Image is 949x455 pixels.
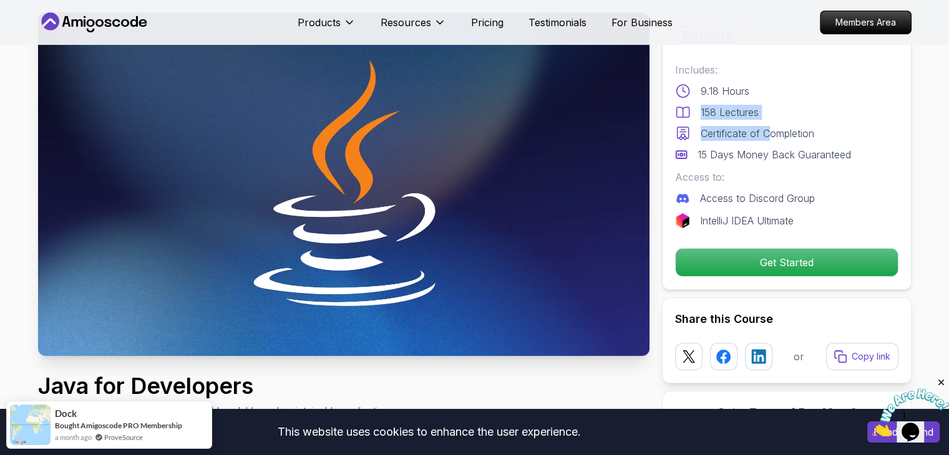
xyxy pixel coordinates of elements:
a: Amigoscode PRO Membership [80,421,182,430]
span: Bought [55,421,79,430]
a: For Business [611,15,673,30]
p: Learn advanced Java concepts to build scalable and maintainable applications. [38,403,397,418]
h3: Got a Team of 5 or More? [675,404,898,421]
p: Resources [381,15,431,30]
a: Members Area [820,11,912,34]
img: provesource social proof notification image [10,405,51,445]
p: Certificate of Completion [701,126,814,141]
img: jetbrains logo [675,213,690,228]
p: or [794,349,804,364]
p: 9.18 Hours [701,84,749,98]
h2: Share this Course [675,310,898,328]
button: Accept cookies [867,421,940,443]
div: This website uses cookies to enhance the user experience. [9,418,849,446]
p: IntelliJ IDEA Ultimate [700,213,794,228]
p: Access to: [675,170,898,184]
p: 158 Lectures [701,105,759,120]
img: java-for-developers_thumbnail [38,12,650,356]
button: Get Started [675,248,898,277]
p: Includes: [675,62,898,77]
p: Copy link [852,350,890,363]
button: Copy link [826,343,898,370]
a: Testimonials [528,15,586,30]
a: ProveSource [104,432,143,443]
button: Resources [381,15,446,40]
p: Access to Discord Group [700,191,815,206]
a: Pricing [471,15,504,30]
p: Get Started [676,249,898,276]
span: a month ago [55,432,92,443]
p: 15 Days Money Back Guaranteed [698,147,851,162]
p: Products [298,15,341,30]
span: Dock [55,408,77,419]
span: 1 [5,5,10,16]
iframe: chat widget [872,377,949,436]
button: Products [298,15,356,40]
h1: Java for Developers [38,373,397,398]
